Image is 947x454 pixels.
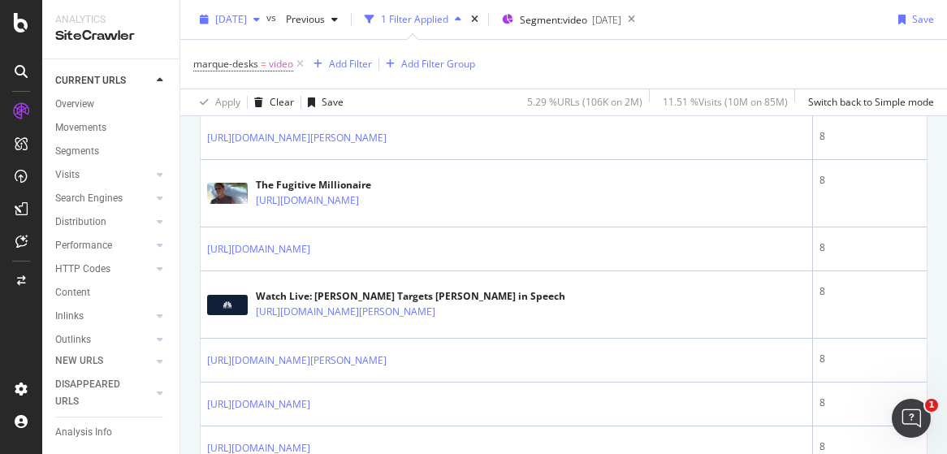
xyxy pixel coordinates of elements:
[55,376,137,410] div: DISAPPEARED URLS
[207,241,310,257] a: [URL][DOMAIN_NAME]
[55,331,152,348] a: Outlinks
[55,13,166,27] div: Analytics
[55,261,110,278] div: HTTP Codes
[495,6,621,32] button: Segment:video[DATE]
[193,57,258,71] span: marque-desks
[193,89,240,115] button: Apply
[912,12,934,26] div: Save
[279,12,325,26] span: Previous
[256,192,359,209] a: [URL][DOMAIN_NAME]
[55,166,152,184] a: Visits
[55,214,106,231] div: Distribution
[301,89,344,115] button: Save
[55,143,168,160] a: Segments
[55,424,112,441] div: Analysis Info
[55,261,152,278] a: HTTP Codes
[55,214,152,231] a: Distribution
[207,183,248,204] img: main image
[819,129,920,144] div: 8
[808,95,934,109] div: Switch back to Simple mode
[819,284,920,299] div: 8
[269,53,293,76] span: video
[307,54,372,74] button: Add Filter
[468,11,482,28] div: times
[55,96,168,113] a: Overview
[279,6,344,32] button: Previous
[256,178,430,192] div: The Fugitive Millionaire
[55,284,90,301] div: Content
[55,119,106,136] div: Movements
[55,119,168,136] a: Movements
[358,6,468,32] button: 1 Filter Applied
[256,304,435,320] a: [URL][DOMAIN_NAME][PERSON_NAME]
[663,95,788,109] div: 11.51 % Visits ( 10M on 85M )
[215,95,240,109] div: Apply
[207,130,387,146] a: [URL][DOMAIN_NAME][PERSON_NAME]
[55,27,166,45] div: SiteCrawler
[802,89,934,115] button: Switch back to Simple mode
[55,143,99,160] div: Segments
[55,331,91,348] div: Outlinks
[55,190,152,207] a: Search Engines
[270,95,294,109] div: Clear
[207,396,310,413] a: [URL][DOMAIN_NAME]
[55,190,123,207] div: Search Engines
[55,166,80,184] div: Visits
[892,6,934,32] button: Save
[379,54,475,74] button: Add Filter Group
[55,308,84,325] div: Inlinks
[55,352,103,370] div: NEW URLS
[322,95,344,109] div: Save
[55,424,168,441] a: Analysis Info
[819,439,920,454] div: 8
[256,289,565,304] div: Watch Live: [PERSON_NAME] Targets [PERSON_NAME] in Speech
[55,237,152,254] a: Performance
[193,6,266,32] button: [DATE]
[261,57,266,71] span: =
[207,295,248,315] img: main image
[207,352,387,369] a: [URL][DOMAIN_NAME][PERSON_NAME]
[381,12,448,26] div: 1 Filter Applied
[55,352,152,370] a: NEW URLS
[266,11,279,24] span: vs
[55,237,112,254] div: Performance
[248,89,294,115] button: Clear
[520,13,587,27] span: Segment: video
[819,173,920,188] div: 8
[925,399,938,412] span: 1
[527,95,642,109] div: 5.29 % URLs ( 106K on 2M )
[55,376,152,410] a: DISAPPEARED URLS
[819,352,920,366] div: 8
[55,72,152,89] a: CURRENT URLS
[819,240,920,255] div: 8
[55,308,152,325] a: Inlinks
[55,284,168,301] a: Content
[892,399,931,438] iframe: Intercom live chat
[401,57,475,71] div: Add Filter Group
[819,396,920,410] div: 8
[215,12,247,26] span: 2025 Sep. 14th
[329,57,372,71] div: Add Filter
[592,13,621,27] div: [DATE]
[55,96,94,113] div: Overview
[55,72,126,89] div: CURRENT URLS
